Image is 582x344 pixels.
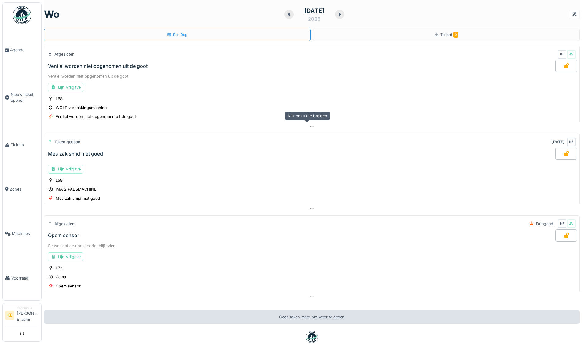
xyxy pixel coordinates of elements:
img: Badge_color-CXgf-gQk.svg [13,6,31,24]
a: Nieuw ticket openen [3,72,41,123]
h1: wo [44,9,60,20]
div: 2025 [308,15,320,23]
div: Technicus [17,306,39,310]
div: [DATE] [551,139,565,145]
div: L68 [56,96,63,102]
div: KE [558,219,566,228]
a: KE Technicus[PERSON_NAME] El atimi [5,306,39,326]
a: Zones [3,167,41,211]
div: KE [567,138,576,146]
span: Tickets [11,142,39,148]
div: Cama [56,274,66,280]
span: Agenda [10,47,39,53]
div: KE [558,50,566,59]
img: badge-BVDL4wpA.svg [306,331,318,343]
div: JV [567,219,576,228]
span: Zones [10,186,39,192]
div: Sensor dat de doosjes ziet blijft zien [48,243,576,249]
div: Taken gedaan [54,139,80,145]
div: Opem sensor [56,283,81,289]
span: Te laat [440,32,458,37]
a: Agenda [3,28,41,72]
div: Klik om uit te breiden [285,112,330,120]
li: KE [5,311,14,320]
div: [DATE] [304,6,324,15]
span: Voorraad [11,275,39,281]
div: L72 [56,265,62,271]
div: Afgesloten [54,51,75,57]
div: Opem sensor [48,232,79,238]
div: IMA 2 PADSMACHINE [56,186,97,192]
div: Afgesloten [54,221,75,227]
span: Machines [12,231,39,236]
div: Ventiel worden niet opgenomen uit de goot [48,73,576,79]
div: Geen taken meer om weer te geven [44,310,580,324]
div: Dringend [536,221,553,227]
div: Per Dag [167,32,188,38]
div: Lijn Vrijgave [48,83,83,92]
a: Tickets [3,123,41,167]
div: Mes zak snijd niet goed [56,196,100,201]
div: Lijn Vrijgave [48,252,83,261]
div: JV [567,50,576,59]
a: Voorraad [3,256,41,300]
span: Nieuw ticket openen [11,92,39,103]
div: Ventiel worden niet opgenomen uit de goot [56,114,136,119]
div: L59 [56,177,63,183]
div: Ventiel worden niet opgenomen uit de goot [48,63,148,69]
a: Machines [3,211,41,256]
div: WOLF verpakkingsmachine [56,105,107,111]
div: Mes zak snijd niet goed [48,151,103,157]
li: [PERSON_NAME] El atimi [17,306,39,325]
div: Lijn Vrijgave [48,165,83,174]
span: 0 [453,32,458,38]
